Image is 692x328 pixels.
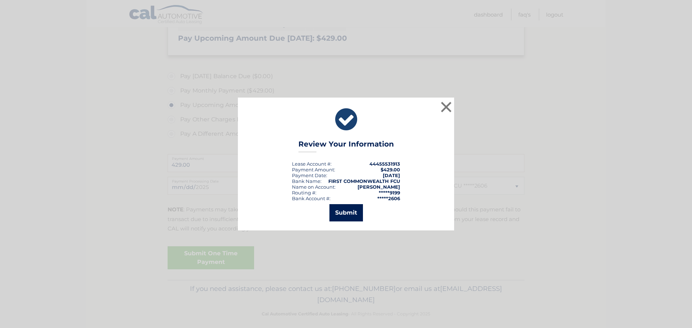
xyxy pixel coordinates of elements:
[369,161,400,167] strong: 44455531913
[292,172,326,178] span: Payment Date
[292,172,327,178] div: :
[381,167,400,172] span: $429.00
[383,172,400,178] span: [DATE]
[292,190,316,196] div: Routing #:
[358,184,400,190] strong: [PERSON_NAME]
[292,167,335,172] div: Payment Amount:
[292,184,336,190] div: Name on Account:
[439,100,453,114] button: ×
[292,196,331,201] div: Bank Account #:
[292,161,332,167] div: Lease Account #:
[292,178,321,184] div: Bank Name:
[329,204,363,221] button: Submit
[328,178,400,184] strong: FIRST COMMONWEALTH FCU
[298,140,394,152] h3: Review Your Information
